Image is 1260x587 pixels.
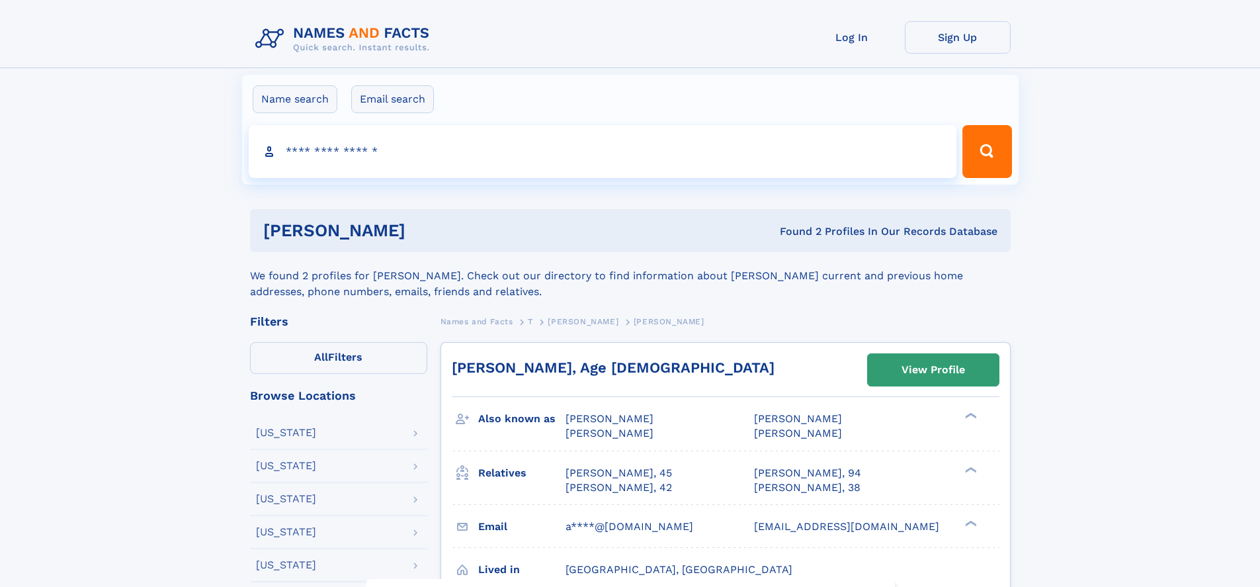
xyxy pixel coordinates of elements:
h3: Relatives [478,462,566,484]
span: [PERSON_NAME] [634,317,704,326]
div: Filters [250,316,427,328]
a: [PERSON_NAME], 38 [754,480,861,495]
a: [PERSON_NAME], 45 [566,466,672,480]
div: Browse Locations [250,390,427,402]
label: Filters [250,342,427,374]
a: T [528,313,533,330]
span: T [528,317,533,326]
div: We found 2 profiles for [PERSON_NAME]. Check out our directory to find information about [PERSON_... [250,252,1011,300]
label: Email search [351,85,434,113]
button: Search Button [962,125,1011,178]
span: [PERSON_NAME] [566,412,653,425]
div: View Profile [902,355,965,385]
a: [PERSON_NAME] [548,313,618,330]
h3: Also known as [478,408,566,430]
span: [PERSON_NAME] [754,427,842,439]
h1: [PERSON_NAME] [263,222,593,239]
div: [US_STATE] [256,461,316,471]
a: [PERSON_NAME], 42 [566,480,672,495]
span: [PERSON_NAME] [566,427,653,439]
a: View Profile [868,354,999,386]
a: Log In [799,21,905,54]
div: [US_STATE] [256,527,316,537]
div: Found 2 Profiles In Our Records Database [593,224,997,239]
div: [US_STATE] [256,494,316,504]
label: Name search [253,85,337,113]
h3: Email [478,516,566,538]
h3: Lived in [478,559,566,581]
div: [US_STATE] [256,560,316,570]
a: [PERSON_NAME], 94 [754,466,861,480]
span: [EMAIL_ADDRESS][DOMAIN_NAME] [754,520,939,533]
span: [GEOGRAPHIC_DATA], [GEOGRAPHIC_DATA] [566,563,792,576]
a: [PERSON_NAME], Age [DEMOGRAPHIC_DATA] [452,359,775,376]
div: ❯ [962,465,978,474]
span: [PERSON_NAME] [754,412,842,425]
a: Sign Up [905,21,1011,54]
img: Logo Names and Facts [250,21,441,57]
span: All [314,351,328,363]
div: ❯ [962,412,978,420]
input: search input [249,125,957,178]
a: Names and Facts [441,313,513,330]
div: [US_STATE] [256,428,316,438]
span: [PERSON_NAME] [548,317,618,326]
div: ❯ [962,519,978,527]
